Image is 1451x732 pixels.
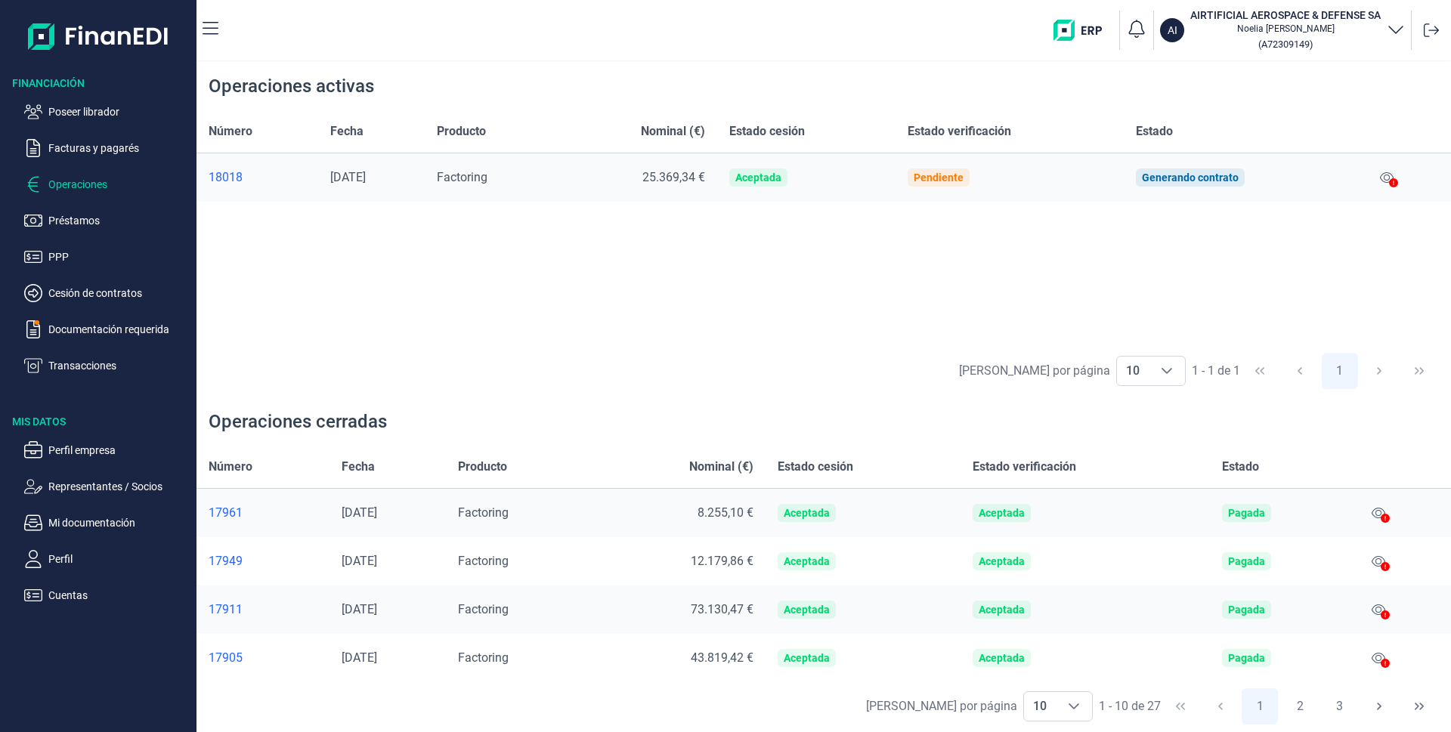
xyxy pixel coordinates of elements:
p: Transacciones [48,357,190,375]
span: 25.369,34 € [642,170,705,184]
span: Producto [437,122,486,141]
button: Previous Page [1202,688,1239,724]
p: Mi documentación [48,514,190,532]
button: Next Page [1361,353,1397,389]
span: Factoring [458,602,509,616]
p: Facturas y pagarés [48,139,190,157]
div: Operaciones cerradas [209,409,387,434]
p: Préstamos [48,212,190,230]
button: Page 1 [1322,353,1358,389]
span: Estado cesión [778,458,853,476]
small: Copiar cif [1258,39,1313,50]
div: Aceptada [784,507,830,519]
p: Poseer librador [48,103,190,121]
span: Estado cesión [729,122,805,141]
button: Documentación requerida [24,320,190,338]
button: First Page [1242,353,1278,389]
a: 17961 [209,505,317,520]
div: Aceptada [979,555,1025,567]
div: [DATE] [330,170,413,185]
p: Perfil [48,550,190,568]
span: Factoring [437,170,487,184]
span: Estado verificación [908,122,1011,141]
button: Cuentas [24,586,190,604]
span: Estado verificación [973,458,1076,476]
p: Documentación requerida [48,320,190,338]
span: 43.819,42 € [691,650,753,665]
span: Factoring [458,554,509,568]
span: Fecha [342,458,375,476]
p: Cesión de contratos [48,284,190,302]
span: 10 [1024,692,1056,721]
p: PPP [48,248,190,266]
span: 1 - 1 de 1 [1192,365,1240,377]
button: Page 3 [1322,688,1358,724]
button: Mi documentación [24,514,190,532]
button: Last Page [1401,688,1437,724]
span: Producto [458,458,507,476]
button: First Page [1162,688,1199,724]
span: Nominal (€) [689,458,753,476]
button: Poseer librador [24,103,190,121]
p: Cuentas [48,586,190,604]
span: Factoring [458,650,509,665]
div: Aceptada [979,604,1025,616]
button: Facturas y pagarés [24,139,190,157]
p: Perfil empresa [48,441,190,459]
div: Aceptada [979,507,1025,519]
a: 17905 [209,650,317,666]
span: Número [209,458,252,476]
h3: AIRTIFICIAL AEROSPACE & DEFENSE SA [1190,8,1381,23]
p: Representantes / Socios [48,477,190,496]
p: Operaciones [48,175,190,193]
div: Choose [1149,357,1185,385]
button: Page 2 [1282,688,1318,724]
button: Transacciones [24,357,190,375]
button: Page 1 [1242,688,1278,724]
div: Aceptada [784,555,830,567]
button: PPP [24,248,190,266]
button: Representantes / Socios [24,477,190,496]
img: Logo de aplicación [28,12,169,60]
a: 17949 [209,554,317,569]
span: Fecha [330,122,364,141]
div: Aceptada [735,171,781,184]
button: Préstamos [24,212,190,230]
button: Last Page [1401,353,1437,389]
span: Estado [1136,122,1173,141]
span: 12.179,86 € [691,554,753,568]
button: Next Page [1361,688,1397,724]
button: Cesión de contratos [24,284,190,302]
div: Pagada [1228,652,1265,664]
div: Aceptada [784,604,830,616]
button: Operaciones [24,175,190,193]
button: Perfil empresa [24,441,190,459]
span: 73.130,47 € [691,602,753,616]
div: Choose [1056,692,1092,721]
span: Factoring [458,505,509,520]
button: Previous Page [1282,353,1318,389]
span: 8.255,10 € [698,505,753,520]
div: Operaciones activas [209,74,374,98]
div: Aceptada [979,652,1025,664]
span: Estado [1222,458,1259,476]
div: [PERSON_NAME] por página [866,697,1017,715]
a: 17911 [209,602,317,617]
div: [PERSON_NAME] por página [959,362,1110,380]
span: Nominal (€) [641,122,705,141]
span: 1 - 10 de 27 [1099,700,1161,712]
a: 18018 [209,170,306,185]
div: [DATE] [342,650,434,666]
button: AIAIRTIFICIAL AEROSPACE & DEFENSE SANoelia [PERSON_NAME](A72309149) [1160,8,1405,53]
div: Pendiente [914,171,964,184]
span: 10 [1117,357,1149,385]
span: Número [209,122,252,141]
div: Pagada [1228,555,1265,567]
div: [DATE] [342,505,434,520]
div: Generando contrato [1142,171,1239,184]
